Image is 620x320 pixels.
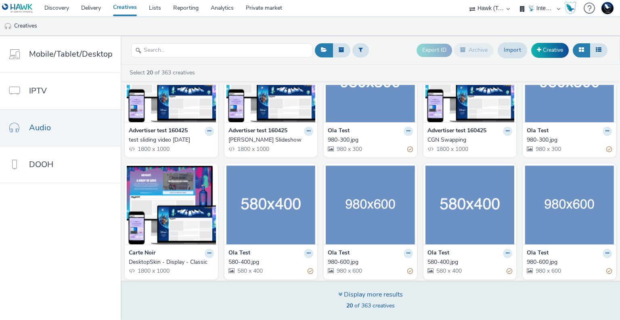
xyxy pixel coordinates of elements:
[147,69,153,76] strong: 20
[535,267,561,275] span: 980 x 600
[228,249,250,258] strong: Ola Test
[427,249,449,258] strong: Ola Test
[328,127,350,136] strong: Ola Test
[527,136,609,144] div: 980-300.jpg
[137,267,170,275] span: 1800 x 1000
[590,43,607,57] button: Table
[564,2,576,15] img: Hawk Academy
[29,159,53,170] span: DOOH
[346,302,395,309] span: of 363 creatives
[129,127,188,136] strong: Advertiser test 160425
[2,3,33,13] img: undefined Logo
[507,267,512,275] div: Partially valid
[454,43,494,57] button: Archive
[129,136,214,144] a: test sliding video [DATE]
[228,258,310,266] div: 580-400.jpg
[129,258,211,266] div: DesktopSkin - Display - Classic
[527,127,549,136] strong: Ola Test
[346,302,353,309] strong: 20
[228,136,314,144] a: [PERSON_NAME] Slideshow
[228,136,310,144] div: [PERSON_NAME] Slideshow
[29,48,113,60] span: Mobile/Tablet/Desktop
[328,136,413,144] a: 980-300.jpg
[427,136,513,144] a: CGN Swapping
[326,165,415,244] img: 980-600.jpg visual
[427,136,509,144] div: CGN Swapping
[338,290,403,299] div: Display more results
[436,145,468,153] span: 1800 x 1000
[407,145,413,153] div: Partially valid
[527,136,612,144] a: 980-300.jpg
[535,145,561,153] span: 980 x 300
[29,122,51,134] span: Audio
[29,85,47,97] span: IPTV
[498,42,527,58] a: Import
[427,127,486,136] strong: Advertiser test 160425
[129,69,198,76] a: Select of 363 creatives
[137,145,170,153] span: 1800 x 1000
[127,165,216,244] img: DesktopSkin - Display - Classic visual
[527,249,549,258] strong: Ola Test
[131,43,313,57] input: Search...
[328,258,410,266] div: 980-600.jpg
[436,267,462,275] span: 580 x 400
[328,136,410,144] div: 980-300.jpg
[573,43,590,57] button: Grid
[328,258,413,266] a: 980-600.jpg
[328,249,350,258] strong: Ola Test
[425,165,515,244] img: 580-400.jpg visual
[308,267,313,275] div: Partially valid
[129,136,211,144] div: test sliding video [DATE]
[336,267,362,275] span: 980 x 600
[427,258,513,266] a: 580-400.jpg
[601,2,614,14] img: Support Hawk
[527,258,612,266] a: 980-600.jpg
[527,258,609,266] div: 980-600.jpg
[4,22,12,30] img: audio
[531,43,569,57] a: Creative
[336,145,362,153] span: 980 x 300
[129,258,214,266] a: DesktopSkin - Display - Classic
[226,165,316,244] img: 580-400.jpg visual
[228,258,314,266] a: 580-400.jpg
[237,267,263,275] span: 580 x 400
[525,165,614,244] img: 980-600.jpg visual
[564,2,580,15] a: Hawk Academy
[228,127,287,136] strong: Advertiser test 160425
[237,145,269,153] span: 1800 x 1000
[427,258,509,266] div: 580-400.jpg
[606,145,612,153] div: Partially valid
[407,267,413,275] div: Partially valid
[129,249,155,258] strong: Carte Noir
[417,44,452,57] button: Export ID
[606,267,612,275] div: Partially valid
